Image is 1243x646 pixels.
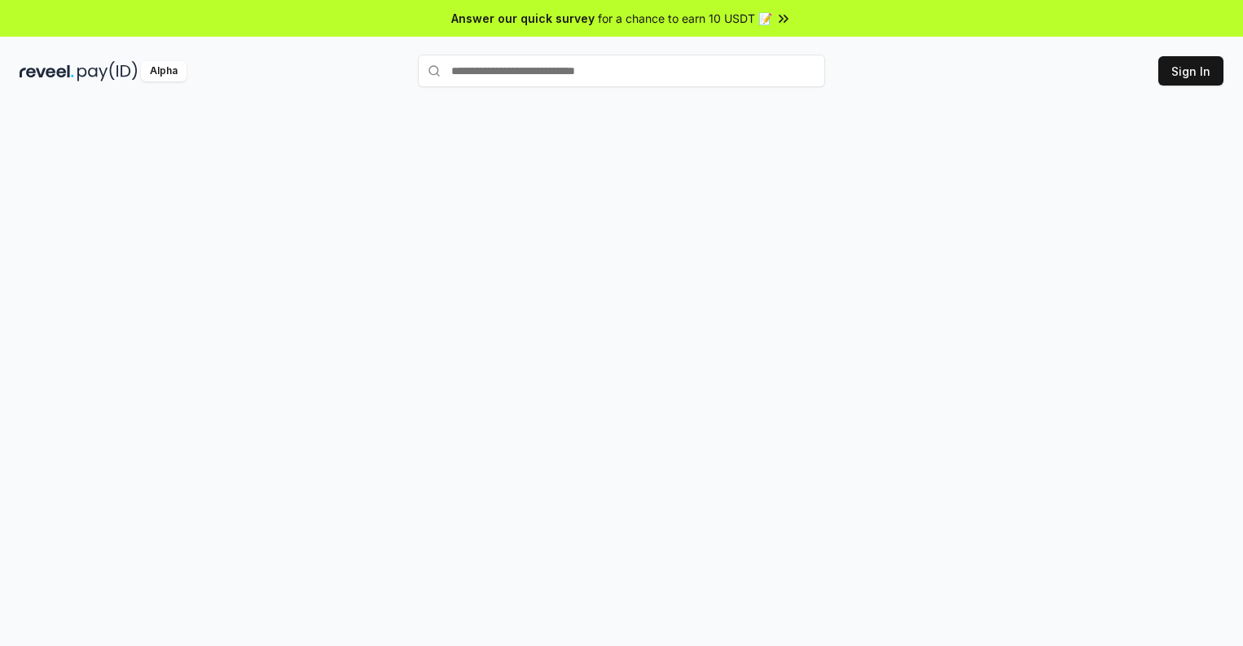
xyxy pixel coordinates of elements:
[20,61,74,81] img: reveel_dark
[77,61,138,81] img: pay_id
[141,61,187,81] div: Alpha
[1158,56,1223,86] button: Sign In
[598,10,772,27] span: for a chance to earn 10 USDT 📝
[451,10,595,27] span: Answer our quick survey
